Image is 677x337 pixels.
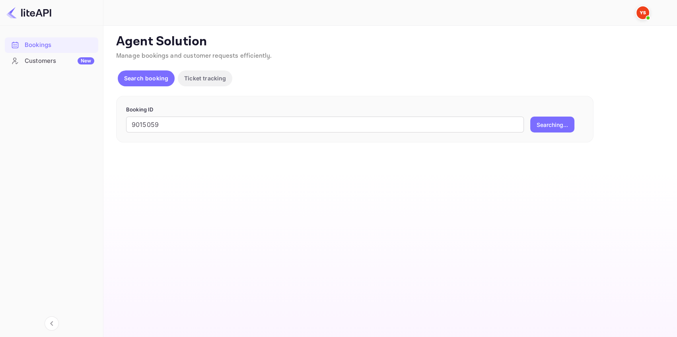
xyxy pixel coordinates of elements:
a: Bookings [5,37,98,52]
img: Yandex Support [636,6,649,19]
span: Manage bookings and customer requests efficiently. [116,52,272,60]
button: Searching... [530,117,574,132]
div: Bookings [25,41,94,50]
button: Collapse navigation [45,316,59,331]
div: CustomersNew [5,53,98,69]
p: Ticket tracking [184,74,226,82]
div: Customers [25,56,94,66]
p: Search booking [124,74,168,82]
a: CustomersNew [5,53,98,68]
div: New [78,57,94,64]
input: Enter Booking ID (e.g., 63782194) [126,117,524,132]
p: Booking ID [126,106,584,114]
p: Agent Solution [116,34,663,50]
img: LiteAPI logo [6,6,51,19]
div: Bookings [5,37,98,53]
